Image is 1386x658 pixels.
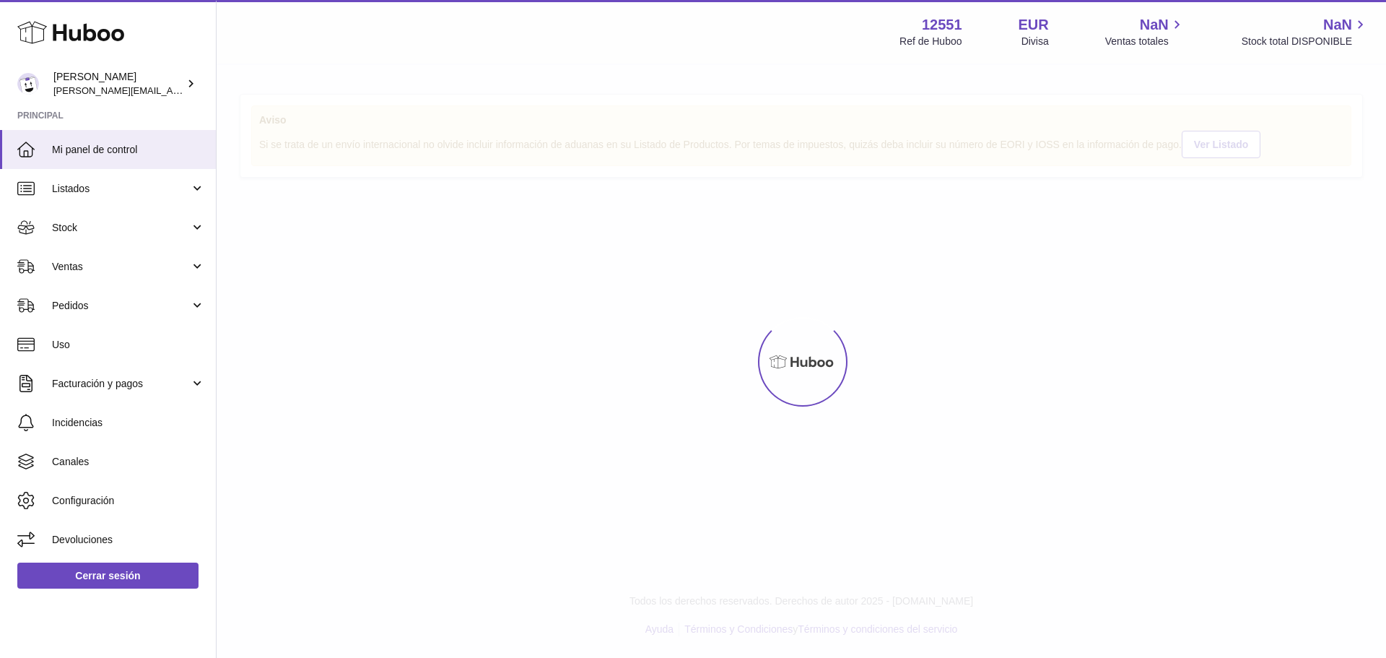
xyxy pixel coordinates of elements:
[1105,15,1185,48] a: NaN Ventas totales
[1323,15,1352,35] span: NaN
[52,494,205,508] span: Configuración
[899,35,962,48] div: Ref de Huboo
[53,85,367,96] span: [PERSON_NAME][EMAIL_ADDRESS][PERSON_NAME][DOMAIN_NAME]
[52,221,190,235] span: Stock
[1140,15,1169,35] span: NaN
[52,260,190,274] span: Ventas
[52,182,190,196] span: Listados
[1242,35,1369,48] span: Stock total DISPONIBLE
[52,377,190,391] span: Facturación y pagos
[52,338,205,352] span: Uso
[922,15,962,35] strong: 12551
[1242,15,1369,48] a: NaN Stock total DISPONIBLE
[52,143,205,157] span: Mi panel de control
[1105,35,1185,48] span: Ventas totales
[1021,35,1049,48] div: Divisa
[53,70,183,98] div: [PERSON_NAME]
[52,455,205,469] span: Canales
[52,416,205,430] span: Incidencias
[1019,15,1049,35] strong: EUR
[52,533,205,547] span: Devoluciones
[52,299,190,313] span: Pedidos
[17,563,199,589] a: Cerrar sesión
[17,73,39,95] img: gerardo.montoiro@cleverenterprise.es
